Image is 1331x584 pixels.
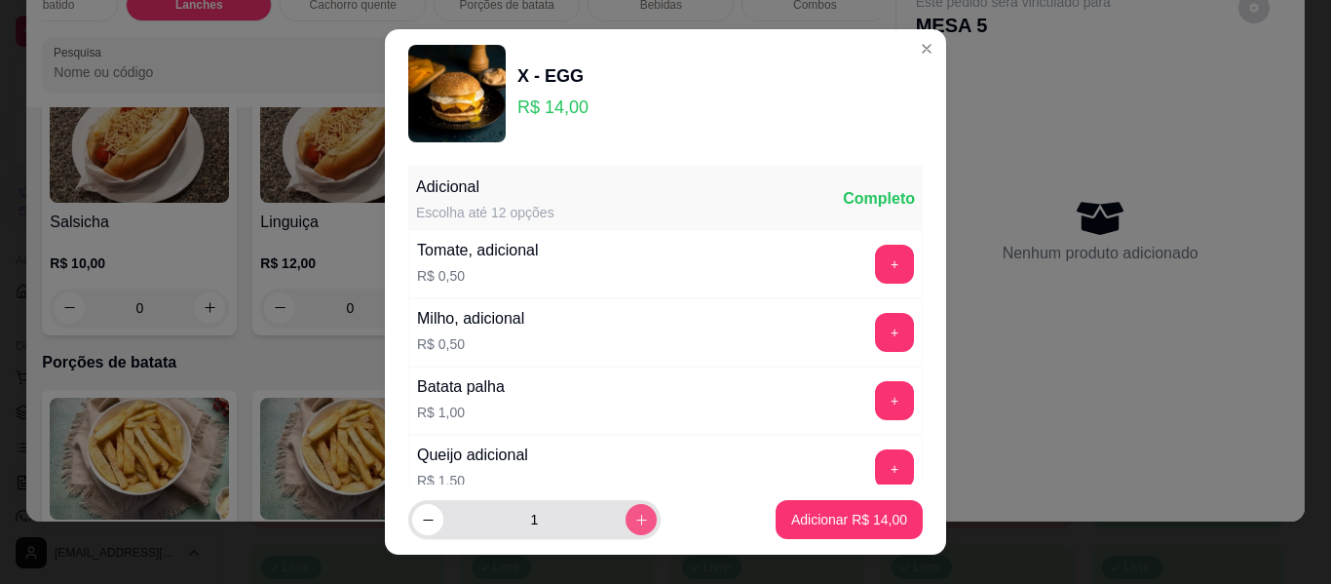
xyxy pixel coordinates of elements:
button: decrease-product-quantity [412,504,443,535]
p: R$ 0,50 [417,266,539,286]
button: add [875,313,914,352]
p: R$ 0,50 [417,334,524,354]
button: Adicionar R$ 14,00 [776,500,923,539]
p: R$ 14,00 [517,94,589,121]
p: R$ 1,00 [417,403,505,422]
img: product-image [408,45,506,142]
button: increase-product-quantity [626,504,657,535]
div: X - EGG [517,62,589,90]
div: Tomate, adicional [417,239,539,262]
button: add [875,381,914,420]
div: Queijo adicional [417,444,528,467]
button: Close [911,33,942,64]
div: Adicional [416,175,554,199]
div: Escolha até 12 opções [416,203,554,222]
div: Completo [843,187,915,211]
div: Milho, adicional [417,307,524,331]
button: add [875,449,914,488]
p: Adicionar R$ 14,00 [791,510,907,529]
div: Batata palha [417,375,505,399]
button: add [875,245,914,284]
p: R$ 1,50 [417,471,528,490]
